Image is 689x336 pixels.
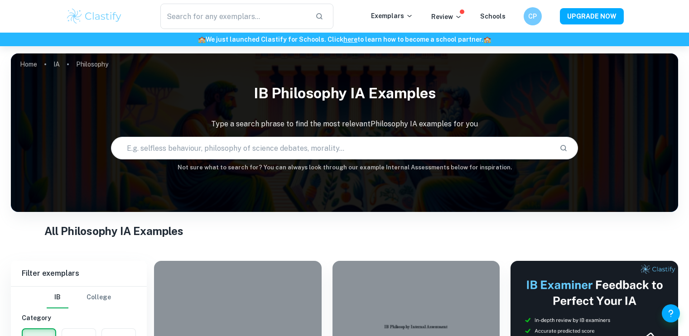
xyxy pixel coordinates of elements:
[480,13,506,20] a: Schools
[371,11,413,21] p: Exemplars
[22,313,136,323] h6: Category
[160,4,308,29] input: Search for any exemplars...
[483,36,491,43] span: 🏫
[66,7,123,25] img: Clastify logo
[11,261,147,286] h6: Filter exemplars
[662,304,680,322] button: Help and Feedback
[11,79,678,108] h1: IB Philosophy IA examples
[76,59,108,69] p: Philosophy
[431,12,462,22] p: Review
[198,36,206,43] span: 🏫
[11,119,678,130] p: Type a search phrase to find the most relevant Philosophy IA examples for you
[44,223,645,239] h1: All Philosophy IA Examples
[47,287,111,308] div: Filter type choice
[47,287,68,308] button: IB
[2,34,687,44] h6: We just launched Clastify for Schools. Click to learn how to become a school partner.
[20,58,37,71] a: Home
[556,140,571,156] button: Search
[53,58,60,71] a: IA
[527,11,538,21] h6: CP
[87,287,111,308] button: College
[560,8,624,24] button: UPGRADE NOW
[111,135,552,161] input: E.g. selfless behaviour, philosophy of science debates, morality...
[524,7,542,25] button: CP
[11,163,678,172] h6: Not sure what to search for? You can always look through our example Internal Assessments below f...
[343,36,357,43] a: here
